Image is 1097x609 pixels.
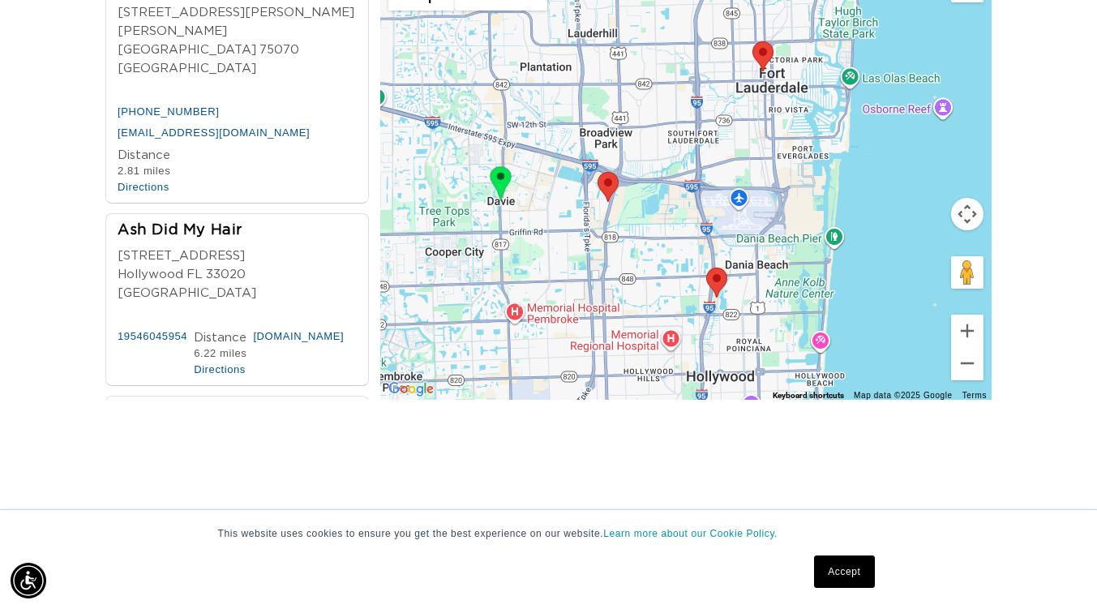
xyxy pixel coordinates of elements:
span: Distance [194,332,246,344]
div: Accessibility Menu [11,563,46,598]
span: [GEOGRAPHIC_DATA] [118,285,256,303]
span: [GEOGRAPHIC_DATA] [118,60,256,79]
span: FL [186,266,203,285]
div: 6.22 miles [194,346,246,362]
a: 19546045954 [118,330,187,342]
button: Keyboard shortcuts [773,390,844,401]
span: [GEOGRAPHIC_DATA] [118,41,256,60]
a: Accept [814,555,874,588]
a: Directions [194,363,246,375]
p: This website uses cookies to ensure you get the best experience on our website. [218,526,880,541]
img: Google [384,379,438,400]
div: Ash Did My Hair [118,221,366,242]
button: Drag Pegman onto the map to open Street View [951,256,983,289]
span: [PERSON_NAME] [118,23,227,41]
button: Map camera controls [951,198,983,230]
a: [PHONE_NUMBER] [118,105,219,118]
span: [STREET_ADDRESS] [118,250,245,262]
span: 75070 [259,41,299,60]
a: [EMAIL_ADDRESS][DOMAIN_NAME] [118,127,310,139]
span: Map data ©2025 Google [854,391,953,400]
button: Zoom in [951,315,983,347]
a: Directions [118,181,169,193]
iframe: Chat Widget [1016,531,1097,609]
span: Distance [118,149,170,161]
a: Terms [962,391,987,400]
a: Open this area in Google Maps (opens a new window) [384,379,438,400]
span: [STREET_ADDRESS][PERSON_NAME] [118,6,354,19]
div: 2.81 miles [118,164,170,180]
button: Zoom out [951,347,983,380]
a: [DOMAIN_NAME] [253,330,344,342]
span: 33020 [206,266,246,285]
span: Hollywood [118,266,183,285]
a: Learn more about our Cookie Policy. [603,528,778,539]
